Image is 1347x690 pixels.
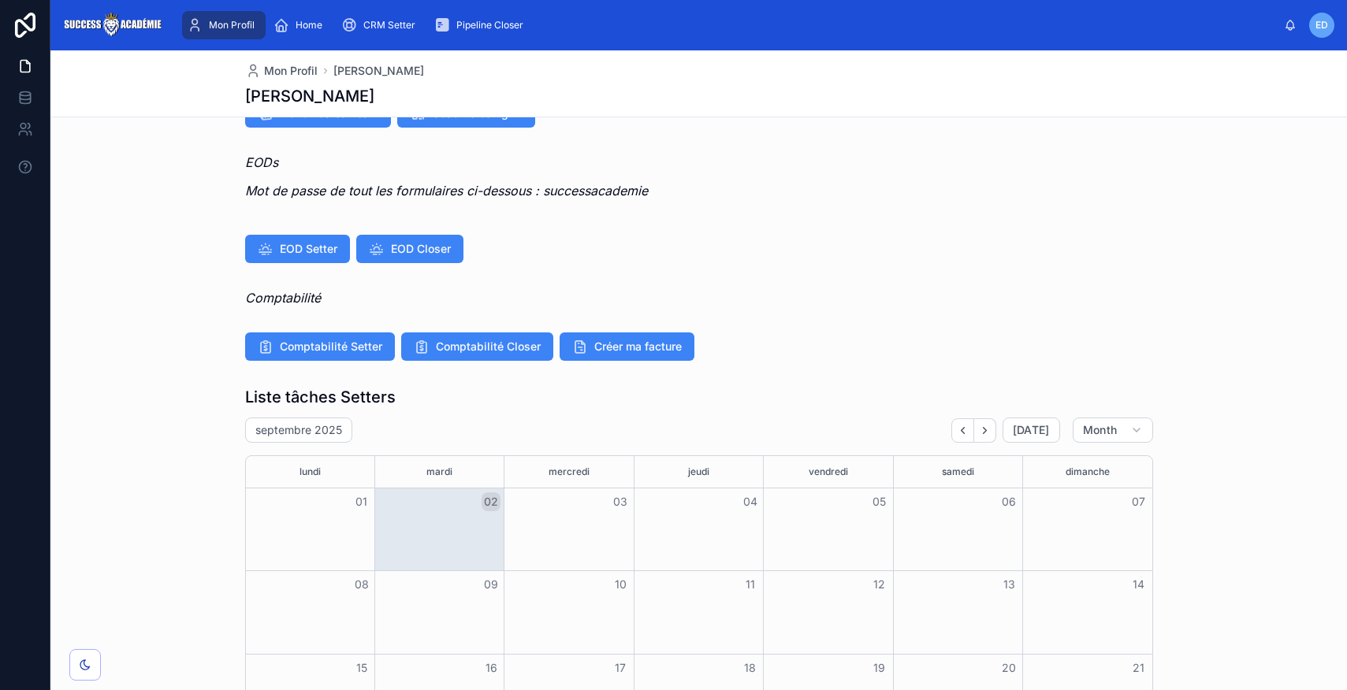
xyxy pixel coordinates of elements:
[999,492,1018,511] button: 06
[269,11,333,39] a: Home
[741,492,760,511] button: 04
[337,11,426,39] a: CRM Setter
[594,339,682,354] span: Créer ma facture
[482,492,500,511] button: 02
[245,235,350,263] button: EOD Setter
[401,332,553,361] button: Comptabilité Closer
[248,456,372,488] div: lundi
[280,241,337,257] span: EOD Setter
[391,241,451,257] span: EOD Closer
[741,658,760,677] button: 18
[63,13,162,38] img: App logo
[974,418,996,443] button: Next
[611,658,630,677] button: 17
[209,19,255,32] span: Mon Profil
[352,658,371,677] button: 15
[870,492,889,511] button: 05
[333,63,424,79] a: [PERSON_NAME]
[1073,417,1153,443] button: Month
[356,235,463,263] button: EOD Closer
[560,332,694,361] button: Créer ma facture
[245,386,396,408] h1: Liste tâches Setters
[182,11,266,39] a: Mon Profil
[245,63,318,79] a: Mon Profil
[637,456,761,488] div: jeudi
[245,183,648,198] em: Mot de passe de tout les formulaires ci-dessous : successacademie
[999,575,1018,594] button: 13
[280,339,382,354] span: Comptabilité Setter
[482,575,500,594] button: 09
[245,154,278,170] em: EODs
[1013,423,1050,437] span: [DATE]
[951,418,974,443] button: Back
[264,63,318,79] span: Mon Profil
[456,19,523,32] span: Pipeline Closer
[507,456,631,488] div: mercredi
[1025,456,1149,488] div: dimanche
[245,85,374,107] h1: [PERSON_NAME]
[896,456,1020,488] div: samedi
[1083,423,1118,437] span: Month
[1003,417,1060,443] button: [DATE]
[363,19,415,32] span: CRM Setter
[1129,492,1148,511] button: 07
[870,575,889,594] button: 12
[352,492,371,511] button: 01
[1129,575,1148,594] button: 14
[436,339,541,354] span: Comptabilité Closer
[378,456,501,488] div: mardi
[296,19,322,32] span: Home
[766,456,890,488] div: vendredi
[255,422,342,438] h2: septembre 2025
[611,575,630,594] button: 10
[1315,19,1328,32] span: ED
[430,11,534,39] a: Pipeline Closer
[245,332,395,361] button: Comptabilité Setter
[1129,658,1148,677] button: 21
[999,658,1018,677] button: 20
[870,658,889,677] button: 19
[245,290,321,306] em: Comptabilité
[741,575,760,594] button: 11
[482,658,500,677] button: 16
[174,8,1284,43] div: scrollable content
[611,492,630,511] button: 03
[352,575,371,594] button: 08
